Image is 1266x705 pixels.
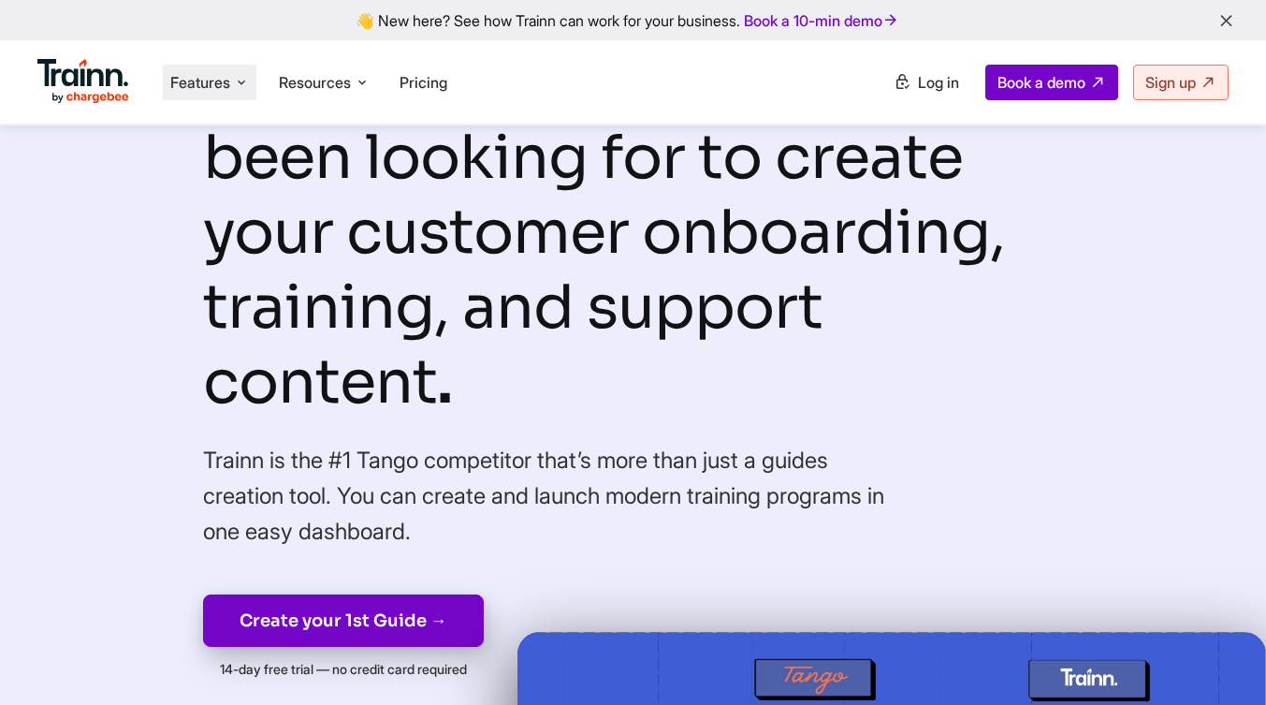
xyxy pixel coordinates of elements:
[997,73,1085,92] span: Book a demo
[1172,615,1266,705] iframe: Chat Widget
[11,11,1255,29] div: 👋 New here? See how Trainn can work for your business.
[1145,73,1196,92] span: Sign up
[400,73,447,92] a: Pricing
[203,595,484,647] a: Create your 1st Guide →
[203,443,895,550] h4: Trainn is the #1 Tango competitor that’s more than just a guides creation tool. You can create an...
[740,7,903,34] a: Book a 10-min demo
[1133,65,1229,100] a: Sign up
[203,660,484,679] p: 14-day free trial — no credit card required
[918,73,959,92] span: Log in
[37,59,129,104] img: Trainn Logo
[203,45,1005,420] i: you’ve been looking for to create your customer onboarding, training, and support content
[170,72,230,93] span: Features
[985,65,1118,100] a: Book a demo
[882,66,970,99] a: Log in
[279,72,351,93] span: Resources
